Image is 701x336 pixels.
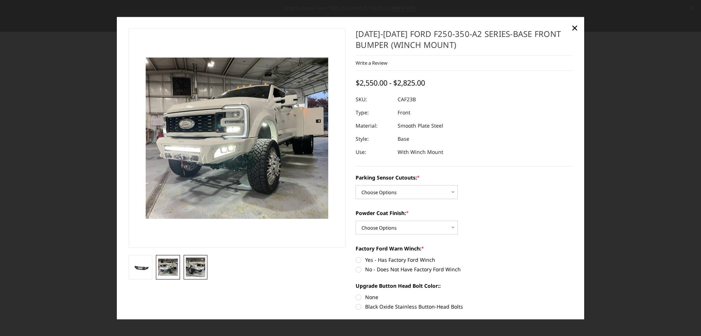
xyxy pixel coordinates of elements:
dd: With Winch Mount [398,146,443,159]
label: Parking Sensor Cutouts: [356,174,573,181]
a: Close [569,22,581,34]
dd: Front [398,106,410,119]
iframe: Chat Widget [664,301,701,336]
label: None [356,293,573,301]
img: 2023-2025 Ford F250-350-A2 Series-Base Front Bumper (winch mount) [186,257,206,277]
dt: Material: [356,119,392,132]
label: Yes - Has Factory Ford Winch [356,256,573,264]
dd: Base [398,132,409,146]
dt: SKU: [356,93,392,106]
dd: CAF23B [398,93,416,106]
label: No - Does Not Have Factory Ford Winch [356,265,573,273]
span: $2,550.00 - $2,825.00 [356,78,425,88]
a: Write a Review [356,60,387,66]
dt: Style: [356,132,392,146]
img: 2023-2025 Ford F250-350-A2 Series-Base Front Bumper (winch mount) [158,258,178,276]
dt: Use: [356,146,392,159]
a: 2023-2025 Ford F250-350-A2 Series-Base Front Bumper (winch mount) [129,28,346,248]
label: Upgrade Button Head Bolt Color:: [356,282,573,290]
dd: Smooth Plate Steel [398,119,443,132]
dt: Type: [356,106,392,119]
label: Powder Coat Finish: [356,209,573,217]
label: Black Oxide Stainless Button-Head Bolts [356,303,573,310]
label: Factory Ford Warn Winch: [356,245,573,252]
img: 2023-2025 Ford F250-350-A2 Series-Base Front Bumper (winch mount) [131,263,150,272]
h1: [DATE]-[DATE] Ford F250-350-A2 Series-Base Front Bumper (winch mount) [356,28,573,56]
span: × [571,20,578,36]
